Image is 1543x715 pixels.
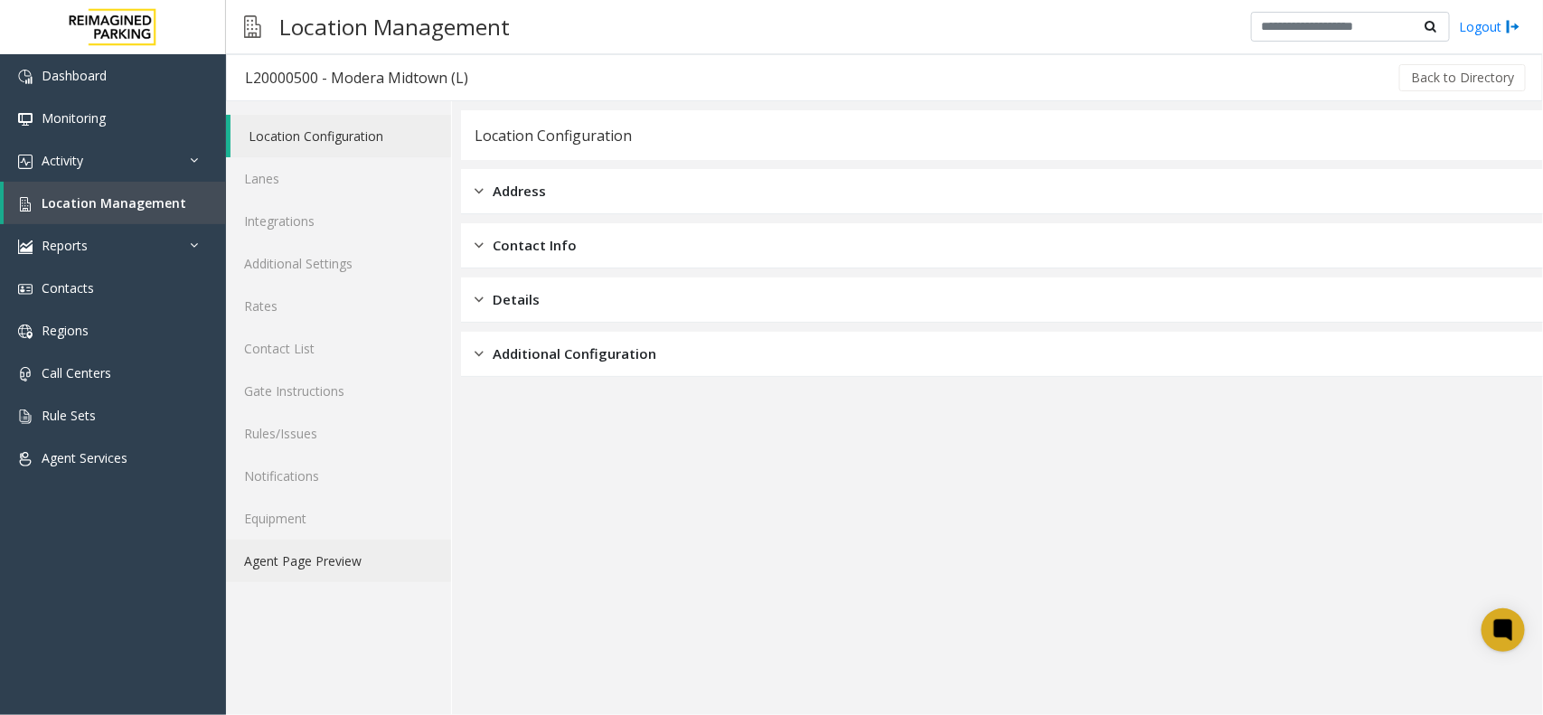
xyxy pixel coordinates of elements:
[1399,64,1526,91] button: Back to Directory
[226,285,451,327] a: Rates
[493,343,656,364] span: Additional Configuration
[493,181,546,202] span: Address
[18,409,33,424] img: 'icon'
[493,235,577,256] span: Contact Info
[42,194,186,212] span: Location Management
[226,242,451,285] a: Additional Settings
[42,237,88,254] span: Reports
[475,124,632,147] div: Location Configuration
[226,412,451,455] a: Rules/Issues
[18,282,33,296] img: 'icon'
[1459,17,1520,36] a: Logout
[18,197,33,212] img: 'icon'
[475,343,484,364] img: closed
[226,455,451,497] a: Notifications
[475,289,484,310] img: closed
[226,540,451,582] a: Agent Page Preview
[42,67,107,84] span: Dashboard
[42,322,89,339] span: Regions
[18,452,33,466] img: 'icon'
[42,279,94,296] span: Contacts
[42,109,106,127] span: Monitoring
[270,5,519,49] h3: Location Management
[226,370,451,412] a: Gate Instructions
[42,364,111,381] span: Call Centers
[493,289,540,310] span: Details
[18,70,33,84] img: 'icon'
[1506,17,1520,36] img: logout
[226,327,451,370] a: Contact List
[226,157,451,200] a: Lanes
[475,181,484,202] img: closed
[226,200,451,242] a: Integrations
[42,407,96,424] span: Rule Sets
[244,5,261,49] img: pageIcon
[18,325,33,339] img: 'icon'
[18,112,33,127] img: 'icon'
[18,155,33,169] img: 'icon'
[18,240,33,254] img: 'icon'
[4,182,226,224] a: Location Management
[18,367,33,381] img: 'icon'
[475,235,484,256] img: closed
[226,497,451,540] a: Equipment
[42,449,127,466] span: Agent Services
[231,115,451,157] a: Location Configuration
[42,152,83,169] span: Activity
[245,66,468,89] div: L20000500 - Modera Midtown (L)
